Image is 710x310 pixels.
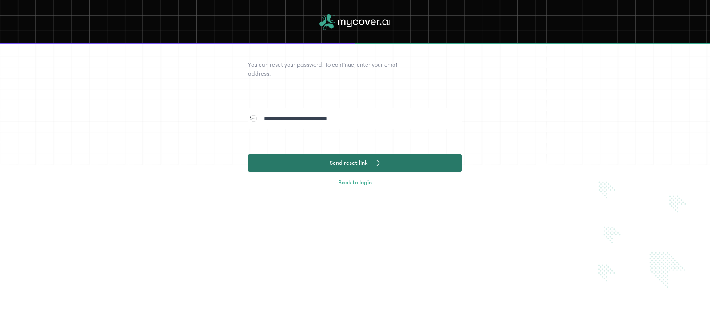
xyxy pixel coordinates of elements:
[248,154,462,172] button: Send reset link
[334,175,376,190] a: Back to login
[330,159,367,167] span: Send reset link
[594,165,710,310] img: chevrons
[338,178,372,187] span: Back to login
[248,60,417,78] p: You can reset your password. To continue, enter your email address.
